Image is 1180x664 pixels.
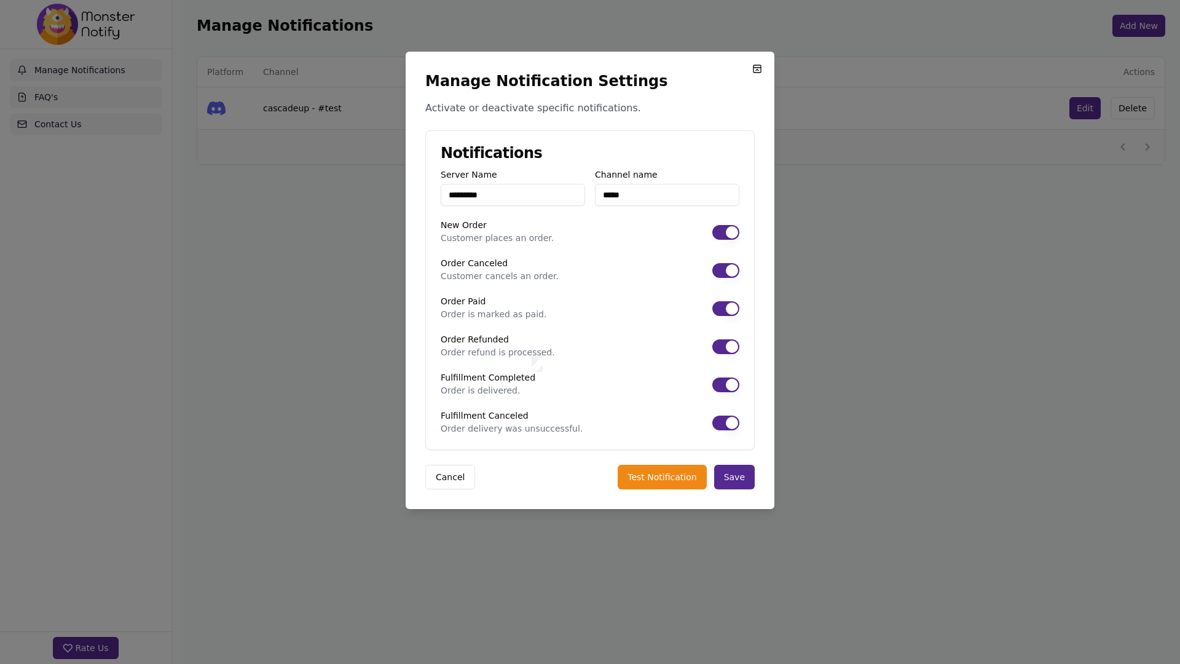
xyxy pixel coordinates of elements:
[441,258,508,268] label: Order Canceled
[441,422,583,435] p: Order delivery was unsuccessful.
[441,296,486,306] label: Order Paid
[425,101,755,116] p: Activate or deactivate specific notifications.
[714,465,755,489] button: Save
[595,170,658,180] label: Channel name
[618,465,706,489] button: Test Notification
[441,270,559,282] p: Customer cancels an order.
[441,308,546,320] p: Order is marked as paid.
[425,71,755,91] h2: Manage Notification Settings
[441,170,497,180] label: Server Name
[441,220,487,230] label: New Order
[441,334,509,344] label: Order Refunded
[441,411,529,421] label: Fulfillment Canceled
[441,346,555,358] p: Order refund is processed.
[441,232,554,244] p: Customer places an order.
[425,465,475,489] button: Cancel
[441,373,535,382] label: Fulfillment Completed
[441,384,535,397] p: Order is delivered.
[441,146,739,160] h3: Notifications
